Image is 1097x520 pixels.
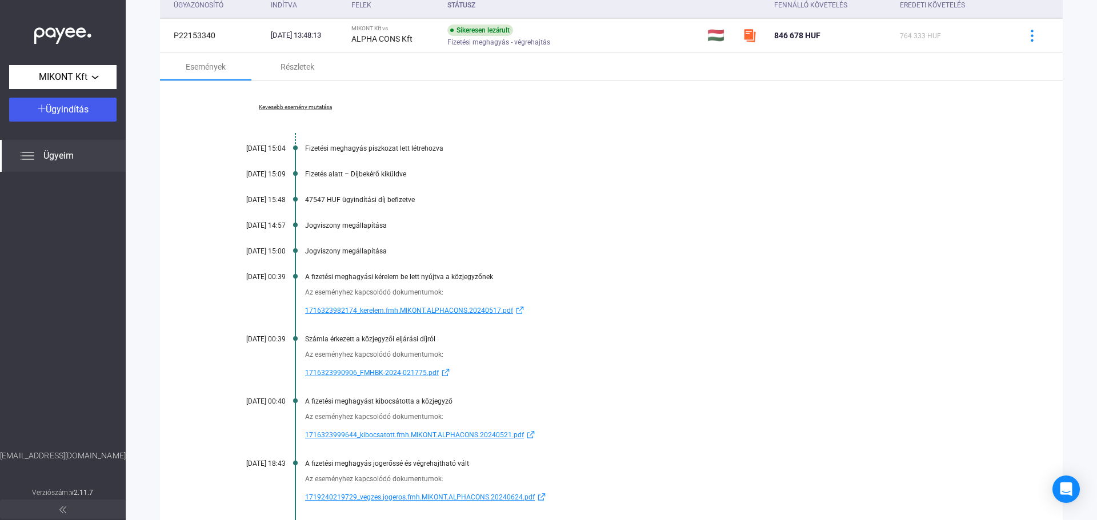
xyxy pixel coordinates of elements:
a: 1719240219729_vegzes.jogeros.fmh.MIKONT.ALPHACONS.20240624.pdfexternal-link-blue [305,490,1006,504]
div: Jogviszony megállapítása [305,247,1006,255]
div: Sikeresen lezárult [447,25,513,36]
div: A fizetési meghagyás jogerőssé és végrehajtható vált [305,459,1006,467]
button: more-blue [1020,23,1044,47]
div: [DATE] 15:04 [217,144,286,152]
span: MIKONT Kft [39,70,87,84]
div: Fizetés alatt – Díjbekérő kiküldve [305,170,1006,178]
div: 47547 HUF ügyindítási díj befizetve [305,196,1006,204]
div: Az eseményhez kapcsolódó dokumentumok: [305,411,1006,422]
div: Fizetési meghagyás piszkozat lett létrehozva [305,144,1006,152]
div: A fizetési meghagyási kérelem be lett nyújtva a közjegyzőnek [305,273,1006,281]
div: [DATE] 15:00 [217,247,286,255]
div: Open Intercom Messenger [1052,475,1080,503]
img: external-link-blue [513,306,527,315]
img: external-link-blue [439,368,453,377]
div: [DATE] 00:39 [217,273,286,281]
div: [DATE] 13:48:13 [271,30,342,41]
img: white-payee-white-dot.svg [34,21,91,45]
td: P22153340 [160,18,266,53]
a: 1716323982174_kerelem.fmh.MIKONT.ALPHACONS.20240517.pdfexternal-link-blue [305,304,1006,317]
img: plus-white.svg [38,104,46,112]
a: 1716323999644_kibocsatott.fmh.MIKONT.ALPHACONS.20240521.pdfexternal-link-blue [305,428,1006,442]
div: [DATE] 15:48 [217,196,286,204]
button: MIKONT Kft [9,65,117,89]
img: list.svg [21,149,34,163]
div: Az eseményhez kapcsolódó dokumentumok: [305,287,1006,298]
div: [DATE] 15:09 [217,170,286,178]
div: Az eseményhez kapcsolódó dokumentumok: [305,473,1006,485]
img: external-link-blue [535,493,548,501]
div: Részletek [281,60,314,74]
div: Jogviszony megállapítása [305,221,1006,229]
a: 1716323990906_FMHBK-2024-021775.pdfexternal-link-blue [305,366,1006,380]
span: Ügyeim [43,149,74,163]
div: MIKONT Kft vs [351,25,438,32]
img: szamlazzhu-mini [743,29,756,42]
span: 764 333 HUF [900,32,941,40]
strong: ALPHA CONS Kft [351,34,413,43]
img: arrow-double-left-grey.svg [59,506,66,513]
div: [DATE] 00:39 [217,335,286,343]
span: Fizetési meghagyás - végrehajtás [447,35,550,49]
span: 1716323982174_kerelem.fmh.MIKONT.ALPHACONS.20240517.pdf [305,304,513,317]
td: 🇭🇺 [703,18,739,53]
span: 1719240219729_vegzes.jogeros.fmh.MIKONT.ALPHACONS.20240624.pdf [305,490,535,504]
strong: v2.11.7 [70,489,94,497]
button: Ügyindítás [9,98,117,122]
div: A fizetési meghagyást kibocsátotta a közjegyző [305,397,1006,405]
div: Számla érkezett a közjegyzői eljárási díjról [305,335,1006,343]
div: Események [186,60,226,74]
a: Kevesebb esemény mutatása [217,104,374,111]
span: Ügyindítás [46,104,89,115]
span: 1716323999644_kibocsatott.fmh.MIKONT.ALPHACONS.20240521.pdf [305,428,524,442]
span: 846 678 HUF [774,31,820,40]
span: 1716323990906_FMHBK-2024-021775.pdf [305,366,439,380]
div: Az eseményhez kapcsolódó dokumentumok: [305,349,1006,360]
img: more-blue [1026,30,1038,42]
div: [DATE] 14:57 [217,221,286,229]
img: external-link-blue [524,430,538,439]
div: [DATE] 00:40 [217,397,286,405]
div: [DATE] 18:43 [217,459,286,467]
